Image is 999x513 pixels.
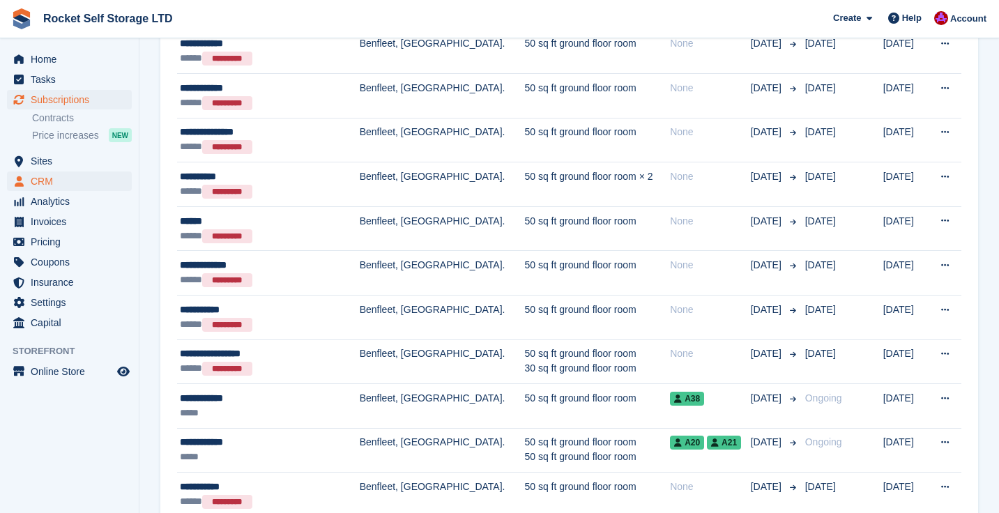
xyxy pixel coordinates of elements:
a: Rocket Self Storage LTD [38,7,178,30]
td: Benfleet, [GEOGRAPHIC_DATA]. [360,29,525,74]
td: Benfleet, [GEOGRAPHIC_DATA]. [360,384,525,429]
span: A20 [670,436,704,450]
div: None [670,81,751,95]
span: [DATE] [751,169,784,184]
td: 50 sq ft ground floor room [524,384,670,429]
td: 50 sq ft ground floor room [524,251,670,296]
td: Benfleet, [GEOGRAPHIC_DATA]. [360,428,525,473]
span: [DATE] [751,214,784,229]
span: [DATE] [805,348,836,359]
span: [DATE] [751,258,784,273]
div: None [670,480,751,494]
span: Insurance [31,273,114,292]
span: [DATE] [751,435,784,450]
span: Help [902,11,922,25]
span: Subscriptions [31,90,114,109]
div: None [670,214,751,229]
div: None [670,36,751,51]
div: None [670,303,751,317]
span: [DATE] [751,81,784,95]
span: Settings [31,293,114,312]
a: menu [7,293,132,312]
td: [DATE] [883,73,929,118]
td: [DATE] [883,339,929,384]
td: [DATE] [883,251,929,296]
span: [DATE] [805,82,836,93]
img: Lee Tresadern [934,11,948,25]
a: menu [7,362,132,381]
a: menu [7,273,132,292]
td: [DATE] [883,206,929,251]
div: None [670,258,751,273]
a: menu [7,232,132,252]
td: [DATE] [883,118,929,162]
td: Benfleet, [GEOGRAPHIC_DATA]. [360,339,525,384]
span: Invoices [31,212,114,231]
span: Pricing [31,232,114,252]
img: stora-icon-8386f47178a22dfd0bd8f6a31ec36ba5ce8667c1dd55bd0f319d3a0aa187defe.svg [11,8,32,29]
a: Preview store [115,363,132,380]
a: menu [7,252,132,272]
td: [DATE] [883,295,929,339]
td: 50 sq ft ground floor room × 2 [524,162,670,207]
td: [DATE] [883,162,929,207]
td: 50 sq ft ground floor room 50 sq ft ground floor room [524,428,670,473]
td: [DATE] [883,384,929,429]
div: None [670,346,751,361]
td: 50 sq ft ground floor room [524,295,670,339]
span: Coupons [31,252,114,272]
span: A21 [707,436,741,450]
td: 50 sq ft ground floor room [524,206,670,251]
td: Benfleet, [GEOGRAPHIC_DATA]. [360,118,525,162]
td: 50 sq ft ground floor room [524,118,670,162]
span: [DATE] [751,480,784,494]
span: [DATE] [751,346,784,361]
a: menu [7,313,132,332]
span: [DATE] [751,303,784,317]
td: Benfleet, [GEOGRAPHIC_DATA]. [360,251,525,296]
span: Home [31,49,114,69]
td: 50 sq ft ground floor room [524,73,670,118]
a: menu [7,70,132,89]
span: Ongoing [805,392,842,404]
span: Analytics [31,192,114,211]
span: [DATE] [805,215,836,227]
td: [DATE] [883,428,929,473]
a: menu [7,151,132,171]
td: Benfleet, [GEOGRAPHIC_DATA]. [360,162,525,207]
span: [DATE] [805,481,836,492]
span: [DATE] [805,259,836,270]
span: Capital [31,313,114,332]
a: menu [7,212,132,231]
a: menu [7,171,132,191]
span: Create [833,11,861,25]
span: [DATE] [751,36,784,51]
span: CRM [31,171,114,191]
span: Storefront [13,344,139,358]
td: Benfleet, [GEOGRAPHIC_DATA]. [360,73,525,118]
span: [DATE] [751,391,784,406]
span: Price increases [32,129,99,142]
span: [DATE] [805,171,836,182]
td: Benfleet, [GEOGRAPHIC_DATA]. [360,206,525,251]
span: Account [950,12,986,26]
span: Ongoing [805,436,842,447]
span: A38 [670,392,704,406]
td: Benfleet, [GEOGRAPHIC_DATA]. [360,295,525,339]
td: 50 sq ft ground floor room [524,29,670,74]
span: [DATE] [805,126,836,137]
div: None [670,169,751,184]
div: None [670,125,751,139]
span: Sites [31,151,114,171]
td: 50 sq ft ground floor room 30 sq ft ground floor room [524,339,670,384]
span: [DATE] [805,304,836,315]
a: Contracts [32,112,132,125]
a: menu [7,90,132,109]
a: menu [7,192,132,211]
a: Price increases NEW [32,128,132,143]
div: NEW [109,128,132,142]
span: [DATE] [805,38,836,49]
td: [DATE] [883,29,929,74]
span: [DATE] [751,125,784,139]
span: Online Store [31,362,114,381]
